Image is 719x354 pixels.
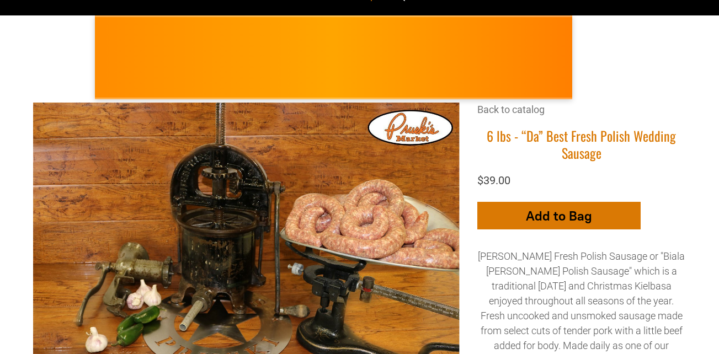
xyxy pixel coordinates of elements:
[477,127,686,162] h1: 6 lbs - “Da” Best Fresh Polish Wedding Sausage
[477,103,686,127] div: Breadcrumbs
[526,208,592,224] span: Add to Bag
[477,202,641,229] button: Add to Bag
[477,174,510,187] span: $39.00
[477,104,545,115] a: Back to catalog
